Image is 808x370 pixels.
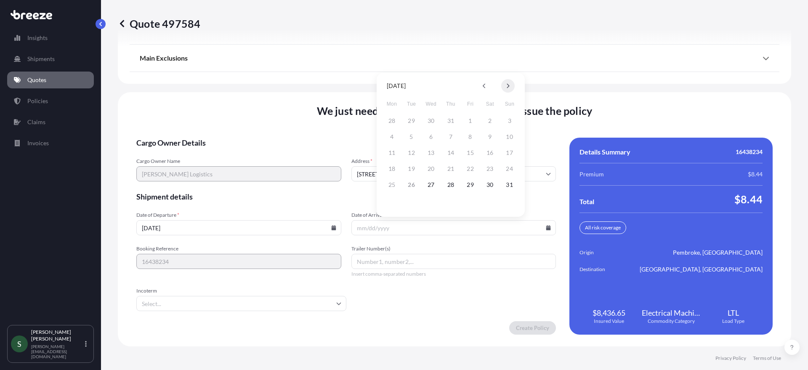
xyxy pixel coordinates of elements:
div: All risk coverage [579,221,626,234]
span: Wednesday [423,96,439,112]
p: Shipments [27,55,55,63]
span: $8,436.65 [593,308,625,318]
button: 30 [483,178,497,192]
span: Electrical Machinery and Equipment [642,308,701,318]
div: [DATE] [387,81,406,91]
span: [GEOGRAPHIC_DATA], [GEOGRAPHIC_DATA] [640,265,763,274]
span: Date of Departure [136,212,341,218]
span: Insured Value [594,318,624,325]
span: We just need a few more details before we issue the policy [317,104,593,117]
p: [PERSON_NAME][EMAIL_ADDRESS][DOMAIN_NAME] [31,344,83,359]
span: Tuesday [404,96,419,112]
span: Pembroke, [GEOGRAPHIC_DATA] [673,248,763,257]
span: Main Exclusions [140,54,188,62]
div: Main Exclusions [140,48,769,68]
span: S [17,340,21,348]
span: Destination [579,265,627,274]
span: Incoterm [136,287,346,294]
span: Saturday [482,96,497,112]
span: Load Type [722,318,744,325]
p: Claims [27,118,45,126]
span: Cargo Owner Name [136,158,341,165]
span: Total [579,197,594,206]
p: Policies [27,97,48,105]
a: Invoices [7,135,94,152]
input: Your internal reference [136,254,341,269]
p: [PERSON_NAME] [PERSON_NAME] [31,329,83,342]
button: 29 [464,178,477,192]
span: Commodity Category [648,318,695,325]
span: Sunday [502,96,517,112]
input: Select... [136,296,346,311]
span: Cargo Owner Details [136,138,556,148]
span: Address [351,158,556,165]
span: Insert comma-separated numbers [351,271,556,277]
a: Quotes [7,72,94,88]
a: Terms of Use [753,355,781,362]
span: $8.44 [748,170,763,178]
button: 27 [424,178,438,192]
span: Shipment details [136,192,556,202]
span: 16438234 [736,148,763,156]
span: Premium [579,170,604,178]
p: Invoices [27,139,49,147]
span: Details Summary [579,148,630,156]
span: Monday [384,96,399,112]
button: 31 [503,178,516,192]
p: Insights [27,34,48,42]
input: Cargo owner address [351,166,556,181]
span: Origin [579,248,627,257]
span: Date of Arrival [351,212,556,218]
p: Quotes [27,76,46,84]
span: Trailer Number(s) [351,245,556,252]
span: Booking Reference [136,245,341,252]
a: Privacy Policy [715,355,746,362]
span: Friday [463,96,478,112]
span: $8.44 [734,192,763,206]
p: Quote 497584 [118,17,200,30]
span: Thursday [443,96,458,112]
input: Number1, number2,... [351,254,556,269]
input: mm/dd/yyyy [136,220,341,235]
p: Create Policy [516,324,549,332]
button: Create Policy [509,321,556,335]
span: LTL [728,308,739,318]
button: 28 [444,178,457,192]
a: Claims [7,114,94,130]
a: Policies [7,93,94,109]
a: Insights [7,29,94,46]
a: Shipments [7,51,94,67]
input: mm/dd/yyyy [351,220,556,235]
